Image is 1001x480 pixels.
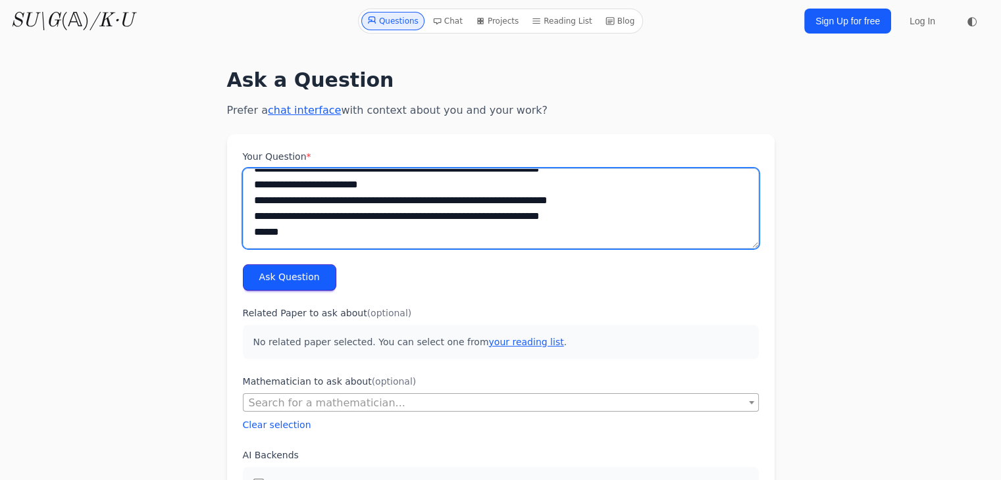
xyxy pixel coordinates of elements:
button: Ask Question [243,264,336,291]
a: Reading List [526,12,598,30]
a: Chat [427,12,468,30]
button: ◐ [959,8,985,34]
a: Sign Up for free [804,9,891,34]
h1: Ask a Question [227,68,775,92]
a: chat interface [268,104,341,116]
label: Related Paper to ask about [243,306,759,320]
span: (optional) [367,308,412,318]
label: AI Backends [243,448,759,462]
label: Your Question [243,150,759,163]
a: your reading list [488,337,563,347]
span: Search for a mathematician... [249,396,405,409]
span: Search for a mathematician... [244,394,758,412]
span: (optional) [372,376,417,387]
p: Prefer a with context about you and your work? [227,103,775,118]
i: /K·U [90,11,134,31]
label: Mathematician to ask about [243,375,759,388]
a: SU\G(𝔸)/K·U [11,9,134,33]
p: No related paper selected. You can select one from . [243,325,759,359]
span: ◐ [967,15,977,27]
span: Search for a mathematician... [243,393,759,412]
a: Projects [471,12,524,30]
button: Clear selection [243,418,311,431]
a: Log In [902,9,943,33]
i: SU\G [11,11,61,31]
a: Questions [361,12,424,30]
a: Blog [600,12,640,30]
